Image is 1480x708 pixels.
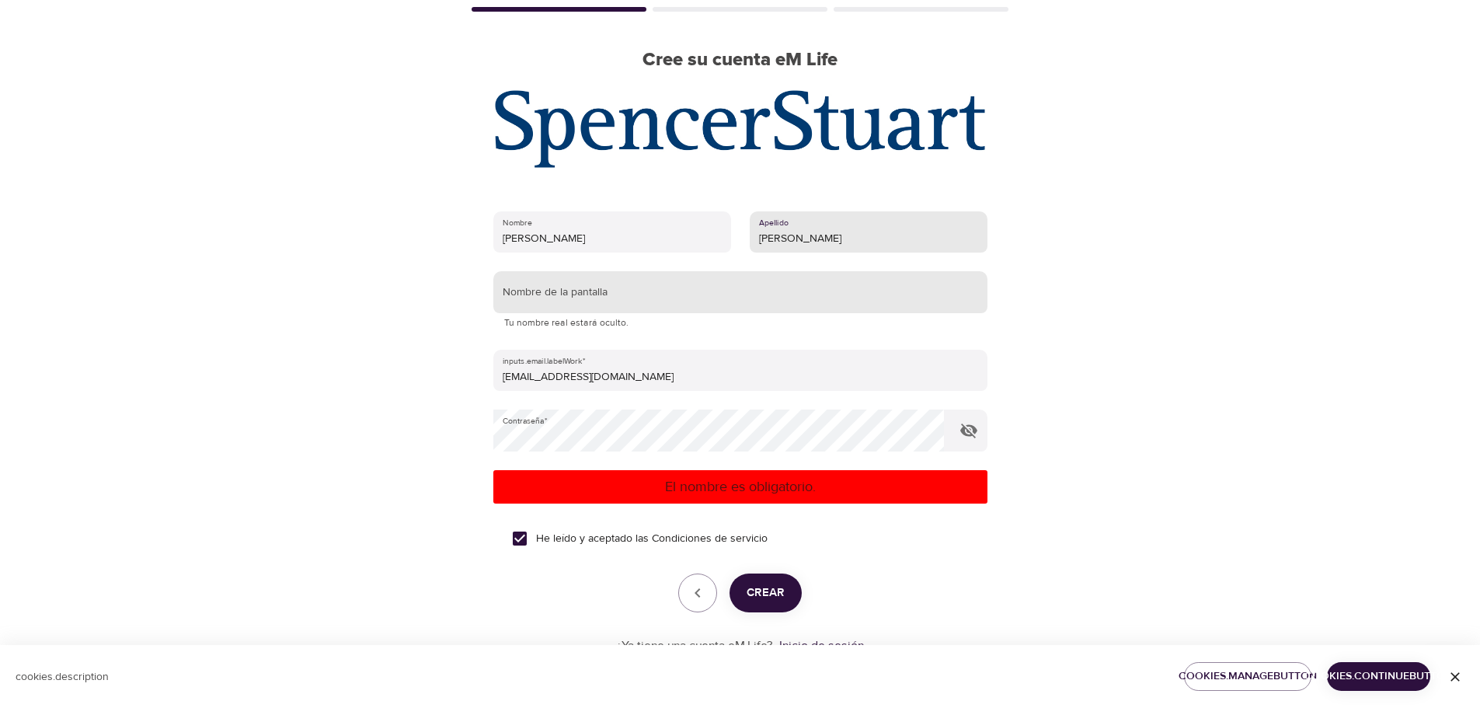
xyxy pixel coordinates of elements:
[1184,662,1312,691] button: cookies.manageButton
[779,638,864,654] a: Inicio de sesión
[536,531,768,547] span: He leído y aceptado las
[730,574,802,612] button: Crear
[747,583,785,603] span: Crear
[468,49,1012,71] h2: Cree su cuenta eM Life
[504,316,977,331] p: Tu nombre real estará oculto.
[1196,667,1300,686] span: cookies.manageButton
[1339,667,1418,686] span: cookies.continueButton
[1327,662,1430,691] button: cookies.continueButton
[495,90,986,168] img: org_logo_448.jpg
[500,476,981,497] p: El nombre es obligatorio.
[616,637,773,655] p: ¿Ya tiene una cuenta eM Life?
[652,531,768,547] a: Condiciones de servicio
